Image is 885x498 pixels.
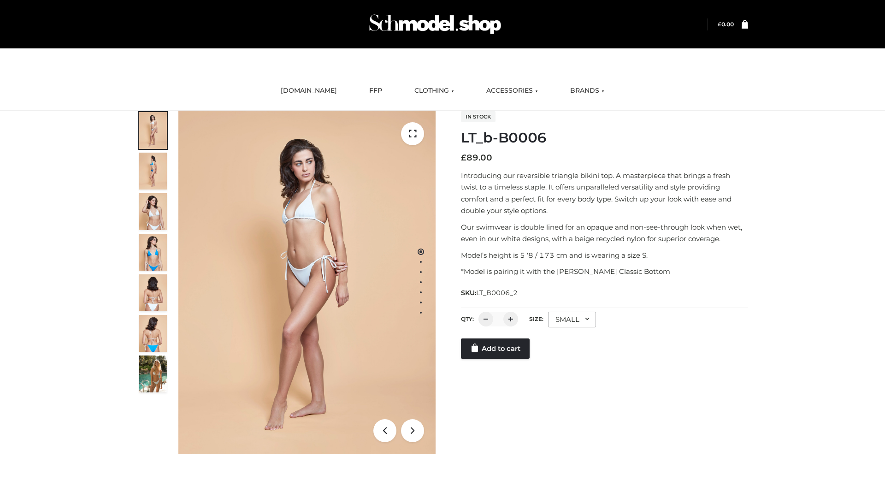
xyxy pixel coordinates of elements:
[461,170,748,217] p: Introducing our reversible triangle bikini top. A masterpiece that brings a fresh twist to a time...
[476,289,518,297] span: LT_B0006_2
[366,6,504,42] img: Schmodel Admin 964
[718,21,734,28] a: £0.00
[139,112,167,149] img: ArielClassicBikiniTop_CloudNine_AzureSky_OW114ECO_1-scaled.jpg
[718,21,734,28] bdi: 0.00
[461,111,496,122] span: In stock
[407,81,461,101] a: CLOTHING
[461,221,748,245] p: Our swimwear is double lined for an opaque and non-see-through look when wet, even in our white d...
[461,153,492,163] bdi: 89.00
[139,274,167,311] img: ArielClassicBikiniTop_CloudNine_AzureSky_OW114ECO_7-scaled.jpg
[479,81,545,101] a: ACCESSORIES
[274,81,344,101] a: [DOMAIN_NAME]
[461,249,748,261] p: Model’s height is 5 ‘8 / 173 cm and is wearing a size S.
[563,81,611,101] a: BRANDS
[139,193,167,230] img: ArielClassicBikiniTop_CloudNine_AzureSky_OW114ECO_3-scaled.jpg
[718,21,721,28] span: £
[461,266,748,278] p: *Model is pairing it with the [PERSON_NAME] Classic Bottom
[139,153,167,190] img: ArielClassicBikiniTop_CloudNine_AzureSky_OW114ECO_2-scaled.jpg
[461,287,519,298] span: SKU:
[461,153,466,163] span: £
[461,338,530,359] a: Add to cart
[139,234,167,271] img: ArielClassicBikiniTop_CloudNine_AzureSky_OW114ECO_4-scaled.jpg
[461,130,748,146] h1: LT_b-B0006
[139,315,167,352] img: ArielClassicBikiniTop_CloudNine_AzureSky_OW114ECO_8-scaled.jpg
[139,356,167,392] img: Arieltop_CloudNine_AzureSky2.jpg
[529,315,543,322] label: Size:
[178,111,436,454] img: LT_b-B0006
[461,315,474,322] label: QTY:
[362,81,389,101] a: FFP
[548,312,596,327] div: SMALL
